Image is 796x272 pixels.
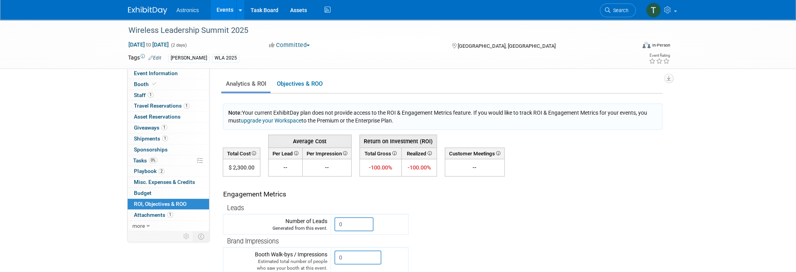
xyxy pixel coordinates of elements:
[162,135,168,141] span: 1
[445,148,504,159] th: Customer Meetings
[159,168,164,174] span: 2
[193,231,209,241] td: Toggle Event Tabs
[128,155,209,166] a: Tasks0%
[302,148,351,159] th: Per Impression
[652,42,670,48] div: In-Person
[268,148,302,159] th: Per Lead
[610,7,628,13] span: Search
[170,43,187,48] span: (2 days)
[407,164,431,171] span: -100.00%
[128,90,209,101] a: Staff1
[212,54,239,62] div: WLA 2025
[128,188,209,198] a: Budget
[227,238,279,245] span: Brand Impressions
[126,23,624,38] div: Wireless Leadership Summit 2025
[134,135,168,142] span: Shipments
[128,7,167,14] img: ExhibitDay
[643,42,650,48] img: Format-Inperson.png
[359,148,402,159] th: Total Gross
[134,168,164,174] span: Playbook
[227,250,327,272] div: Booth Walk-bys / Impressions
[128,101,209,111] a: Travel Reservations1
[168,54,209,62] div: [PERSON_NAME]
[152,82,156,86] i: Booth reservation complete
[134,103,190,109] span: Travel Reservations
[369,164,392,171] span: -100.00%
[325,164,329,171] span: --
[134,70,178,76] span: Event Information
[134,179,195,185] span: Misc. Expenses & Credits
[134,146,168,153] span: Sponsorships
[128,68,209,79] a: Event Information
[134,212,173,218] span: Attachments
[128,177,209,187] a: Misc. Expenses & Credits
[272,76,327,92] a: Objectives & ROO
[134,113,180,120] span: Asset Reservations
[402,148,437,159] th: Realized
[134,124,167,131] span: Giveaways
[458,43,556,49] span: [GEOGRAPHIC_DATA], [GEOGRAPHIC_DATA]
[128,112,209,122] a: Asset Reservations
[128,210,209,220] a: Attachments1
[600,4,636,17] a: Search
[128,54,161,63] td: Tags
[134,190,152,196] span: Budget
[128,79,209,90] a: Booth
[148,92,153,98] span: 1
[268,135,351,148] th: Average Cost
[221,76,271,92] a: Analytics & ROI
[128,41,169,48] span: [DATE] [DATE]
[134,92,153,98] span: Staff
[180,231,193,241] td: Personalize Event Tab Strip
[128,221,209,231] a: more
[128,144,209,155] a: Sponsorships
[646,3,661,18] img: Tiffany Branin
[167,212,173,218] span: 1
[133,157,157,164] span: Tasks
[134,201,186,207] span: ROI, Objectives & ROO
[184,103,190,109] span: 1
[227,217,327,232] div: Number of Leads
[648,54,670,58] div: Event Rating
[228,110,647,124] span: Your current ExhibitDay plan does not provide access to the ROI & Engagement Metrics feature. If ...
[149,157,157,163] span: 0%
[228,110,242,116] span: Note:
[148,55,161,61] a: Edit
[227,204,244,212] span: Leads
[359,135,437,148] th: Return on Investment (ROI)
[266,41,313,49] button: Committed
[448,164,501,171] div: --
[223,189,405,199] div: Engagement Metrics
[132,223,145,229] span: more
[227,225,327,232] div: Generated from this event.
[283,164,287,171] span: --
[128,122,209,133] a: Giveaways1
[177,7,199,13] span: Astronics
[128,133,209,144] a: Shipments1
[161,124,167,130] span: 1
[134,81,158,87] span: Booth
[128,199,209,209] a: ROI, Objectives & ROO
[145,41,152,48] span: to
[223,148,260,159] th: Total Cost
[223,159,260,177] td: $ 2,300.00
[590,41,670,52] div: Event Format
[241,117,301,124] a: upgrade your Workspace
[128,166,209,177] a: Playbook2
[227,258,327,272] div: Estimated total number of people who saw your booth at this event.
